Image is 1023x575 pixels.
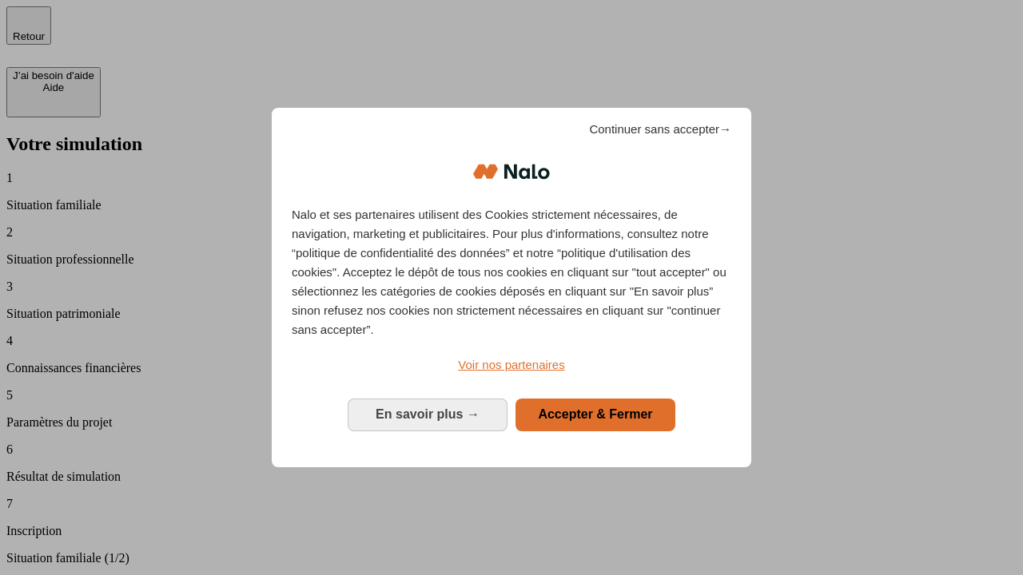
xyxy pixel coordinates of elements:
span: Voir nos partenaires [458,358,564,371]
p: Nalo et ses partenaires utilisent des Cookies strictement nécessaires, de navigation, marketing e... [292,205,731,339]
button: Accepter & Fermer: Accepter notre traitement des données et fermer [515,399,675,430]
span: En savoir plus → [376,407,480,421]
span: Continuer sans accepter→ [589,120,731,139]
div: Bienvenue chez Nalo Gestion du consentement [272,108,751,466]
button: En savoir plus: Configurer vos consentements [348,399,508,430]
img: Logo [473,148,550,196]
a: Voir nos partenaires [292,355,731,375]
span: Accepter & Fermer [538,407,652,421]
